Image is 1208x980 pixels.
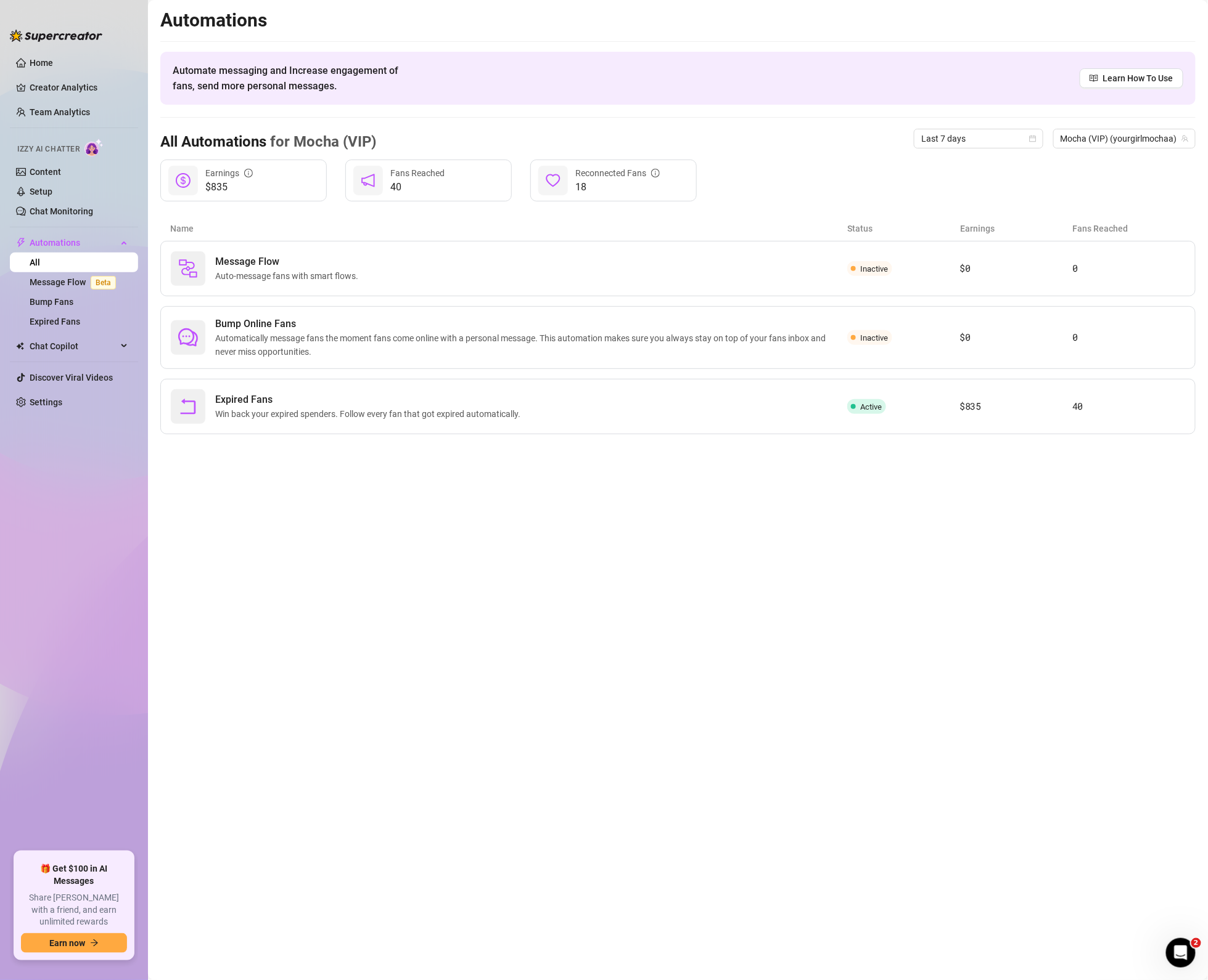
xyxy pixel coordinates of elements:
[959,330,1072,345] article: $0
[30,58,53,68] a: Home
[1181,135,1189,142] span: team
[546,173,561,188] span: heart
[390,168,445,178] span: Fans Reached
[30,206,93,216] a: Chat Monitoring
[215,317,847,331] span: Bump Online Fans
[215,254,363,269] span: Message Flow
[30,187,52,196] a: Setup
[847,222,960,235] article: Status
[205,180,253,195] span: $835
[90,939,99,947] span: arrow-right
[30,277,121,287] a: Message FlowBeta
[215,392,525,407] span: Expired Fans
[1080,68,1183,88] a: Learn How To Use
[921,129,1036,148] span: Last 7 days
[1073,222,1186,235] article: Fans Reached
[84,139,104,156] img: AI Chatter
[1072,399,1185,414] article: 40
[244,169,253,177] span: info-circle
[30,373,113,383] a: Discover Viral Videos
[1103,71,1173,85] span: Learn How To Use
[861,402,882,411] span: Active
[861,264,889,273] span: Inactive
[960,222,1073,235] article: Earnings
[651,169,660,177] span: info-circle
[49,938,85,948] span: Earn now
[205,166,253,180] div: Earnings
[16,238,26,248] span: thunderbolt
[959,261,1072,276] article: $0
[176,173,191,188] span: dollar
[30,297,73,307] a: Bump Fans
[861,333,889,342] span: Inactive
[170,222,847,235] article: Name
[30,233,117,253] span: Automations
[173,63,410,94] span: Automate messaging and Increase engagement of fans, send more personal messages.
[959,399,1072,414] article: $835
[21,933,127,953] button: Earn nowarrow-right
[390,180,445,195] span: 40
[1072,261,1185,276] article: 0
[30,167,61,177] a: Content
[21,892,127,928] span: Share [PERSON_NAME] with a friend, and earn unlimited rewards
[30,107,90,117] a: Team Analytics
[30,317,80,326] a: Expired Fans
[575,166,660,180] div: Reconnected Fans
[30,78,128,97] a: Creator Analytics
[178,397,198,416] span: rollback
[178,259,198,278] img: svg%3e
[16,342,24,350] img: Chat Copilot
[17,144,80,155] span: Izzy AI Chatter
[1061,129,1188,148] span: Mocha (VIP) (yourgirlmochaa)
[1090,74,1098,83] span: read
[160,9,1196,32] h2: Automations
[30,257,40,267] a: All
[215,269,363,283] span: Auto-message fans with smart flows.
[30,336,117,356] span: Chat Copilot
[1029,135,1037,142] span: calendar
[266,133,376,150] span: for Mocha (VIP)
[361,173,376,188] span: notification
[1166,938,1196,968] iframe: Intercom live chat
[1191,938,1201,948] span: 2
[10,30,102,42] img: logo-BBDzfeDw.svg
[575,180,660,195] span: 18
[91,276,116,290] span: Beta
[178,328,198,347] span: comment
[1072,330,1185,345] article: 0
[215,331,847,358] span: Automatically message fans the moment fans come online with a personal message. This automation m...
[160,132,376,152] h3: All Automations
[215,407,525,421] span: Win back your expired spenders. Follow every fan that got expired automatically.
[30,397,62,407] a: Settings
[21,863,127,887] span: 🎁 Get $100 in AI Messages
